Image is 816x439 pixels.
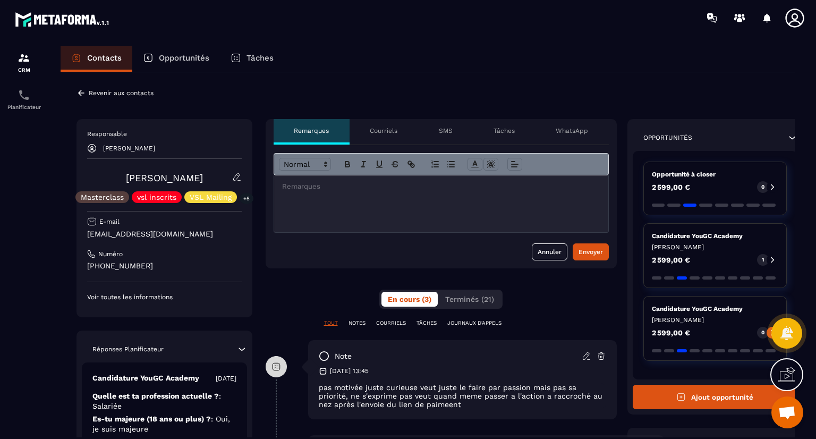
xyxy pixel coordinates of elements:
a: schedulerschedulerPlanificateur [3,81,45,118]
p: 2 599,00 € [652,256,690,264]
p: Tâches [246,53,274,63]
p: pas motivée juste curieuse veut juste le faire par passion mais pas sa priorité, ne s'exprime pas... [319,383,606,409]
p: 1 [762,256,764,264]
p: JOURNAUX D'APPELS [447,319,501,327]
a: [PERSON_NAME] [126,172,203,183]
img: formation [18,52,30,64]
a: Contacts [61,46,132,72]
p: Responsable [87,130,242,138]
p: Revenir aux contacts [89,89,154,97]
p: +5 [240,193,253,204]
p: 2 599,00 € [652,183,690,191]
p: Opportunités [159,53,209,63]
button: Annuler [532,243,567,260]
p: [PERSON_NAME] [652,243,779,251]
img: logo [15,10,110,29]
span: Terminés (21) [445,295,494,303]
p: Candidature YouGC Academy [652,232,779,240]
p: [PHONE_NUMBER] [87,261,242,271]
div: Envoyer [579,247,603,257]
span: En cours (3) [388,295,431,303]
p: Masterclass [81,193,124,201]
p: Candidature YouGC Academy [652,305,779,313]
p: [PERSON_NAME] [103,145,155,152]
p: Planificateur [3,104,45,110]
button: En cours (3) [381,292,438,307]
p: 0 [761,183,764,191]
button: Envoyer [573,243,609,260]
p: E-mail [99,217,120,226]
p: Candidature YouGC Academy [92,373,199,383]
a: Opportunités [132,46,220,72]
p: vsl inscrits [137,193,176,201]
p: Opportunités [643,133,692,142]
p: Opportunité à closer [652,170,779,179]
p: Quelle est ta profession actuelle ? [92,391,236,411]
p: Tâches [494,126,515,135]
p: [DATE] [216,374,236,383]
p: COURRIELS [376,319,406,327]
p: Voir toutes les informations [87,293,242,301]
p: Courriels [370,126,397,135]
p: 2 599,00 € [652,329,690,336]
p: VSL Mailing [190,193,232,201]
p: Réponses Planificateur [92,345,164,353]
p: NOTES [348,319,365,327]
img: scheduler [18,89,30,102]
p: TÂCHES [416,319,437,327]
button: Ajout opportunité [633,385,798,409]
p: TOUT [324,319,338,327]
p: Es-tu majeure (18 ans ou plus) ? [92,414,236,434]
p: 0 [761,329,764,336]
p: [EMAIL_ADDRESS][DOMAIN_NAME] [87,229,242,239]
p: [PERSON_NAME] [652,316,779,324]
button: Terminés (21) [439,292,500,307]
p: WhatsApp [556,126,588,135]
p: Remarques [294,126,329,135]
p: CRM [3,67,45,73]
p: SMS [439,126,453,135]
a: Tâches [220,46,284,72]
p: note [335,351,352,361]
p: Contacts [87,53,122,63]
a: formationformationCRM [3,44,45,81]
div: Ouvrir le chat [771,396,803,428]
p: [DATE] 13:45 [330,367,369,375]
p: Numéro [98,250,123,258]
